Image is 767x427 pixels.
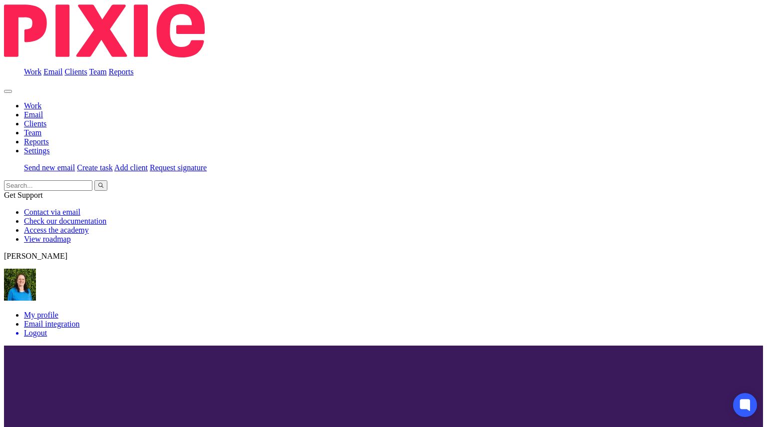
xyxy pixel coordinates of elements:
[24,329,47,337] span: Logout
[24,208,80,216] a: Contact via email
[114,163,148,172] a: Add client
[24,329,763,338] a: Logout
[94,180,107,191] button: Search
[24,119,46,128] a: Clients
[24,146,50,155] a: Settings
[109,67,134,76] a: Reports
[150,163,207,172] a: Request signature
[4,191,43,199] span: Get Support
[24,101,41,110] a: Work
[24,137,49,146] a: Reports
[24,163,75,172] a: Send new email
[4,252,763,261] p: [PERSON_NAME]
[24,67,41,76] a: Work
[77,163,113,172] a: Create task
[24,320,80,328] a: Email integration
[89,67,106,76] a: Team
[4,269,36,301] img: Z91wLL_E.jpeg
[24,311,58,319] a: My profile
[24,235,71,243] a: View roadmap
[64,67,87,76] a: Clients
[4,4,205,57] img: Pixie
[24,217,106,225] a: Check our documentation
[4,180,92,191] input: Search
[24,128,41,137] a: Team
[43,67,62,76] a: Email
[24,110,43,119] a: Email
[24,226,89,234] a: Access the academy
